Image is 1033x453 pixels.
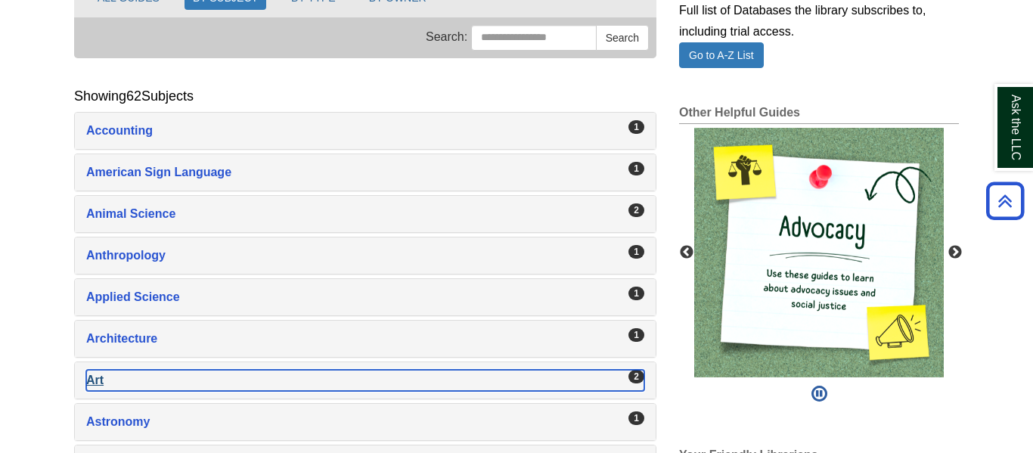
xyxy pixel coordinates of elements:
[628,245,644,259] div: 1
[807,377,832,411] button: Pause
[86,162,644,183] a: American Sign Language
[628,162,644,175] div: 1
[628,120,644,134] div: 1
[628,411,644,425] div: 1
[86,120,644,141] a: Accounting
[948,245,963,260] button: Next
[74,88,194,104] h2: Showing Subjects
[679,106,959,124] h2: Other Helpful Guides
[679,42,764,68] a: Go to A-Z List
[86,287,644,308] a: Applied Science
[628,203,644,217] div: 2
[426,30,467,43] span: Search:
[126,88,141,104] span: 62
[679,245,694,260] button: Previous
[981,191,1029,211] a: Back to Top
[86,411,644,433] a: Astronomy
[86,328,644,349] a: Architecture
[694,128,944,377] div: This box contains rotating images
[471,25,597,51] input: Search this Group
[628,370,644,383] div: 2
[628,328,644,342] div: 1
[694,128,944,377] img: This image links to a collection of guides about advocacy and social justice
[86,245,644,266] a: Anthropology
[86,370,644,391] a: Art
[628,287,644,300] div: 1
[86,203,644,225] a: Animal Science
[596,25,649,51] button: Search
